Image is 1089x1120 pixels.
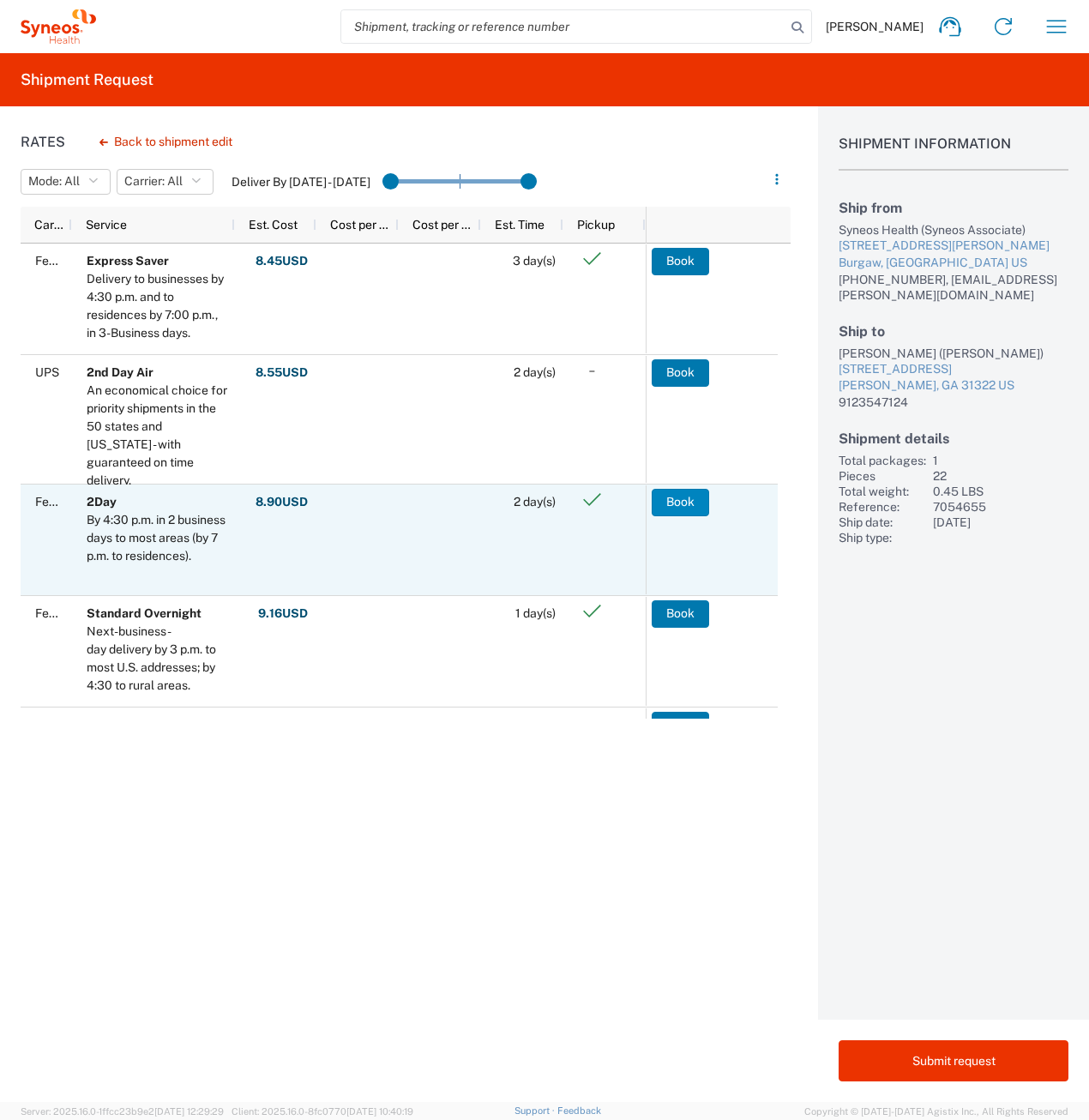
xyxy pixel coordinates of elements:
[117,169,214,195] button: Carrier: All
[839,499,926,515] div: Reference:
[839,323,1068,340] h2: Ship to
[232,174,370,190] label: Deliver By [DATE] - [DATE]
[87,365,153,379] b: 2nd Day Air
[839,255,1068,272] div: Burgaw, [GEOGRAPHIC_DATA] US
[933,515,1068,530] div: [DATE]
[839,222,1068,238] div: Syneos Health (Syneos Associate)
[804,1104,1068,1119] span: Copyright © [DATE]-[DATE] Agistix Inc., All Rights Reserved
[154,1106,224,1117] span: [DATE] 12:29:29
[839,394,1068,410] div: 9123547124
[839,361,1068,394] a: [STREET_ADDRESS][PERSON_NAME], GA 31322 US
[839,377,1068,394] div: [PERSON_NAME], GA 31322 US
[87,254,169,268] b: Express Saver
[839,431,1068,447] h2: Shipment details
[87,511,227,565] div: By 4:30 p.m. in 2 business days to most areas (by 7 p.m. to residences).
[330,218,392,232] span: Cost per Mile
[257,600,309,628] button: 9.16USD
[839,515,926,530] div: Ship date:
[495,218,544,232] span: Est. Time
[514,495,556,509] span: 2 day(s)
[34,218,65,232] span: Carrier
[21,134,65,150] h1: Rates
[21,1106,224,1117] span: Server: 2025.16.0-1ffcc23b9e2
[21,69,153,90] h2: Shipment Request
[826,19,924,34] span: [PERSON_NAME]
[21,169,111,195] button: Mode: All
[256,494,308,510] strong: 8.90 USD
[346,1106,413,1117] span: [DATE] 10:40:19
[255,712,309,739] button: 9.35USD
[87,718,183,732] b: 2nd Day Air A.M.
[255,359,309,387] button: 8.55USD
[839,530,926,545] div: Ship type:
[839,272,1068,303] div: [PHONE_NUMBER], [EMAIL_ADDRESS][PERSON_NAME][DOMAIN_NAME]
[87,623,227,695] div: Next-business-day delivery by 3 p.m. to most U.S. addresses; by 4:30 to rural areas.
[839,468,926,484] div: Pieces
[35,495,117,509] span: FedEx Express
[514,365,556,379] span: 2 day(s)
[839,453,926,468] div: Total packages:
[839,200,1068,216] h2: Ship from
[839,238,1068,271] a: [STREET_ADDRESS][PERSON_NAME]Burgaw, [GEOGRAPHIC_DATA] US
[35,254,117,268] span: FedEx Express
[652,489,709,516] button: Book
[839,484,926,499] div: Total weight:
[933,468,1068,484] div: 22
[557,1105,601,1116] a: Feedback
[839,346,1068,361] div: [PERSON_NAME] ([PERSON_NAME])
[514,718,556,732] span: 2 day(s)
[514,1105,557,1116] a: Support
[652,248,709,275] button: Book
[255,489,309,516] button: 8.90USD
[839,135,1068,171] h1: Shipment Information
[652,600,709,628] button: Book
[86,127,246,157] button: Back to shipment edit
[28,173,80,190] span: Mode: All
[258,605,308,622] strong: 9.16 USD
[839,1040,1068,1081] button: Submit request
[341,10,785,43] input: Shipment, tracking or reference number
[256,253,308,269] strong: 8.45 USD
[933,453,1068,468] div: 1
[839,238,1068,255] div: [STREET_ADDRESS][PERSON_NAME]
[933,484,1068,499] div: 0.45 LBS
[256,364,308,381] strong: 8.55 USD
[35,365,59,379] span: UPS
[255,248,309,275] button: 8.45USD
[933,499,1068,515] div: 7054655
[839,361,1068,378] div: [STREET_ADDRESS]
[515,606,556,620] span: 1 day(s)
[249,218,298,232] span: Est. Cost
[87,382,227,490] div: An economical choice for priority shipments in the 50 states and Puerto Rico - with guaranteed on...
[652,712,709,739] button: Book
[513,254,556,268] span: 3 day(s)
[35,718,59,732] span: UPS
[577,218,615,232] span: Pickup
[35,606,117,620] span: FedEx Express
[124,173,183,190] span: Carrier: All
[87,606,202,620] b: Standard Overnight
[232,1106,413,1117] span: Client: 2025.16.0-8fc0770
[412,218,474,232] span: Cost per Mile
[87,495,117,509] b: 2Day
[87,270,227,342] div: Delivery to businesses by 4:30 p.m. and to residences by 7:00 p.m., in 3-Business days.
[86,218,127,232] span: Service
[652,359,709,387] button: Book
[256,717,308,733] strong: 9.35 USD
